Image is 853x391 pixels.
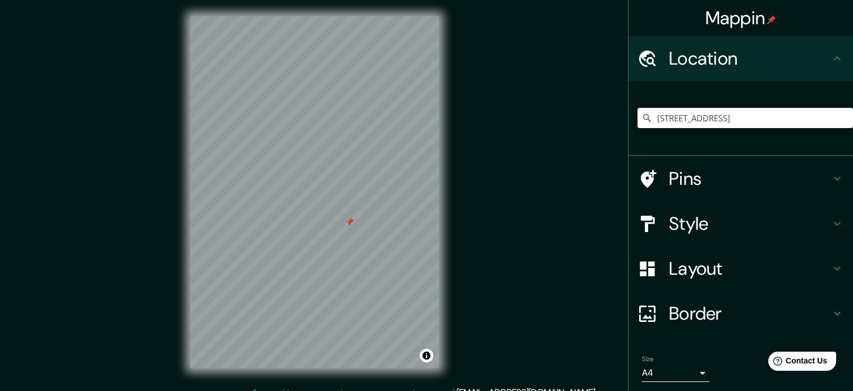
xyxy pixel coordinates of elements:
[420,349,433,362] button: Toggle attribution
[190,16,439,368] canvas: Map
[629,201,853,246] div: Style
[629,246,853,291] div: Layout
[669,47,831,70] h4: Location
[669,257,831,280] h4: Layout
[629,36,853,81] div: Location
[753,347,841,379] iframe: Help widget launcher
[642,364,709,382] div: A4
[669,167,831,190] h4: Pins
[669,212,831,235] h4: Style
[638,108,853,128] input: Pick your city or area
[642,354,654,364] label: Size
[629,291,853,336] div: Border
[767,15,776,24] img: pin-icon.png
[669,302,831,325] h4: Border
[629,156,853,201] div: Pins
[705,7,777,29] h4: Mappin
